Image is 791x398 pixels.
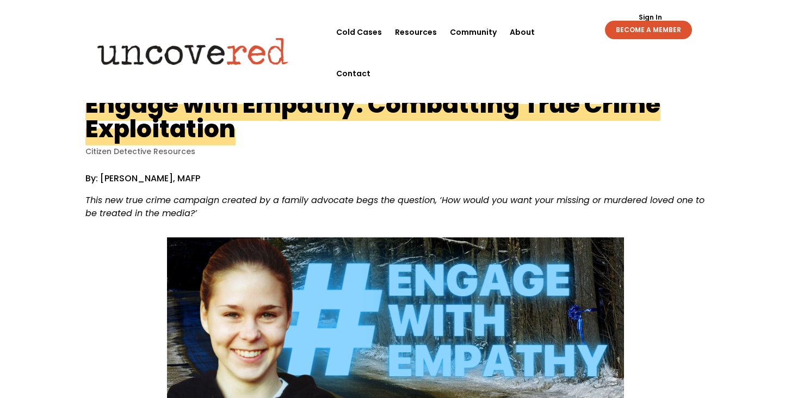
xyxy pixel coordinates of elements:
[633,14,668,21] a: Sign In
[336,11,382,53] a: Cold Cases
[510,11,535,53] a: About
[85,194,705,219] span: This new true crime campaign created by a family advocate begs the question, ‘How would you want ...
[85,88,660,145] h1: Engage with Empathy: Combatting True Crime Exploitation
[85,146,195,157] a: Citizen Detective Resources
[88,30,298,72] img: Uncovered logo
[605,21,692,39] a: BECOME A MEMBER
[85,172,706,194] p: By: [PERSON_NAME], MAFP
[336,53,370,94] a: Contact
[395,11,437,53] a: Resources
[450,11,497,53] a: Community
